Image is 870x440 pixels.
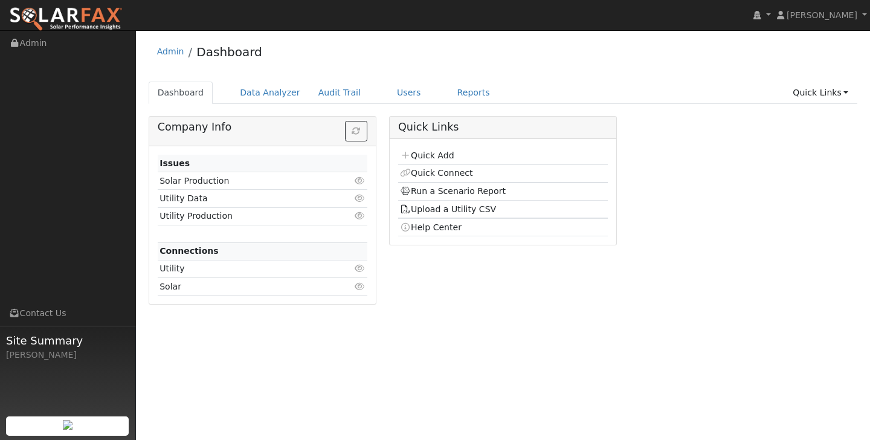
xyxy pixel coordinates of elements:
a: Admin [157,47,184,56]
td: Utility Production [158,207,333,225]
i: Click to view [355,212,366,220]
td: Solar [158,278,333,296]
a: Quick Connect [400,168,472,178]
strong: Connections [159,246,219,256]
strong: Issues [159,158,190,168]
i: Click to view [355,282,366,291]
a: Dashboard [149,82,213,104]
td: Utility Data [158,190,333,207]
a: Quick Links [784,82,857,104]
i: Click to view [355,176,366,185]
a: Upload a Utility CSV [400,204,496,214]
i: Click to view [355,264,366,273]
td: Utility [158,260,333,277]
a: Users [388,82,430,104]
img: SolarFax [9,7,123,32]
span: Site Summary [6,332,129,349]
span: [PERSON_NAME] [787,10,857,20]
a: Quick Add [400,150,454,160]
a: Reports [448,82,499,104]
h5: Company Info [158,121,367,134]
div: [PERSON_NAME] [6,349,129,361]
h5: Quick Links [398,121,608,134]
a: Help Center [400,222,462,232]
a: Dashboard [196,45,262,59]
a: Audit Trail [309,82,370,104]
a: Run a Scenario Report [400,186,506,196]
a: Data Analyzer [231,82,309,104]
img: retrieve [63,420,72,430]
i: Click to view [355,194,366,202]
td: Solar Production [158,172,333,190]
